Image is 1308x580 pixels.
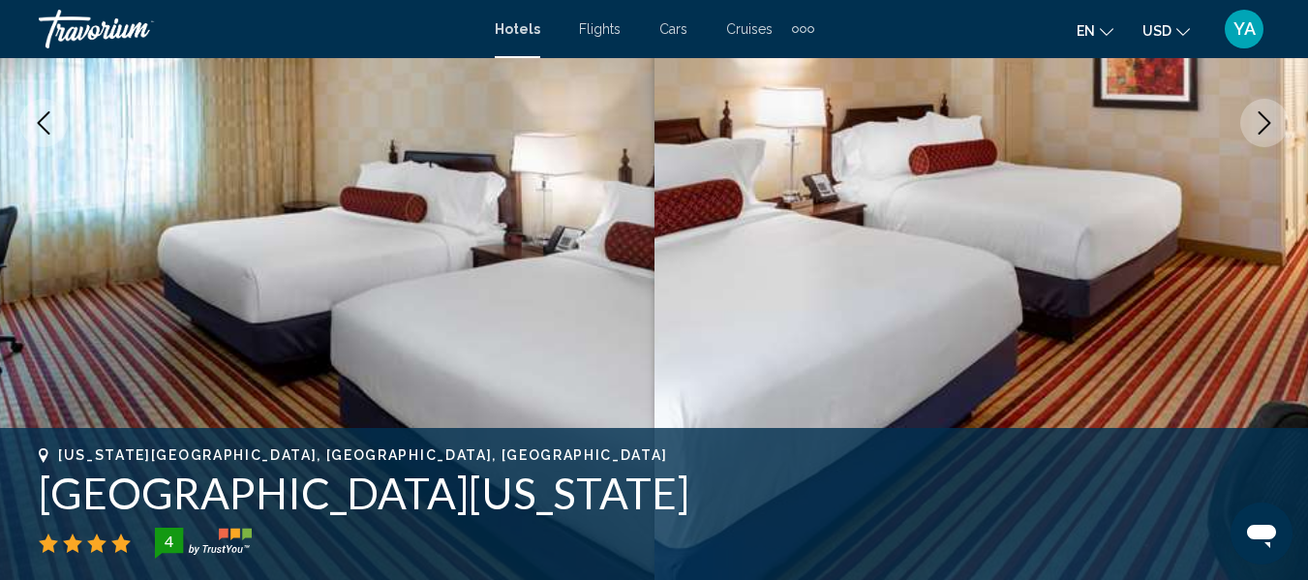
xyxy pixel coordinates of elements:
button: Change currency [1142,16,1190,45]
button: Change language [1077,16,1113,45]
a: Cars [659,21,687,37]
span: en [1077,23,1095,39]
span: YA [1233,19,1256,39]
span: USD [1142,23,1171,39]
a: Flights [579,21,621,37]
a: Hotels [495,21,540,37]
span: [US_STATE][GEOGRAPHIC_DATA], [GEOGRAPHIC_DATA], [GEOGRAPHIC_DATA] [58,447,667,463]
h1: [GEOGRAPHIC_DATA][US_STATE] [39,468,1269,518]
button: Next image [1240,99,1289,147]
button: User Menu [1219,9,1269,49]
button: Extra navigation items [792,14,814,45]
a: Cruises [726,21,773,37]
a: Travorium [39,10,475,48]
button: Previous image [19,99,68,147]
div: 4 [149,530,188,553]
img: trustyou-badge-hor.svg [155,528,252,559]
iframe: Button to launch messaging window [1231,503,1293,565]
